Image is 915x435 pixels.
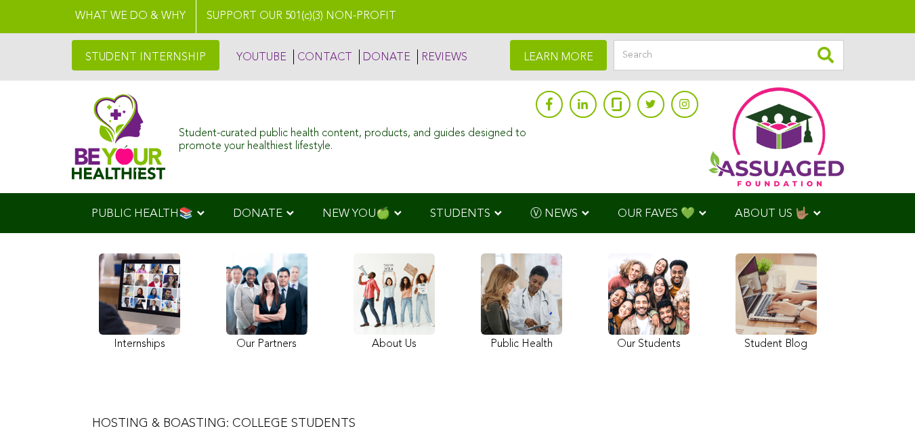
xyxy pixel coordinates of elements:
a: REVIEWS [417,49,467,64]
a: CONTACT [293,49,352,64]
a: YOUTUBE [233,49,286,64]
img: Assuaged App [708,87,844,186]
div: Navigation Menu [72,193,844,233]
a: STUDENT INTERNSHIP [72,40,219,70]
a: DONATE [359,49,410,64]
input: Search [614,40,844,70]
span: ABOUT US 🤟🏽 [735,208,809,220]
span: OUR FAVES 💚 [618,208,695,220]
span: NEW YOU🍏 [322,208,390,220]
div: Student-curated public health content, products, and guides designed to promote your healthiest l... [179,121,528,153]
img: Assuaged [72,94,166,180]
span: Ⓥ NEWS [530,208,578,220]
a: LEARN MORE [510,40,607,70]
img: glassdoor [612,98,621,111]
span: DONATE [233,208,282,220]
span: STUDENTS [430,208,490,220]
p: HOSTING & BOASTING: COLLEGE STUDENTS [92,415,431,432]
span: PUBLIC HEALTH📚 [91,208,193,220]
